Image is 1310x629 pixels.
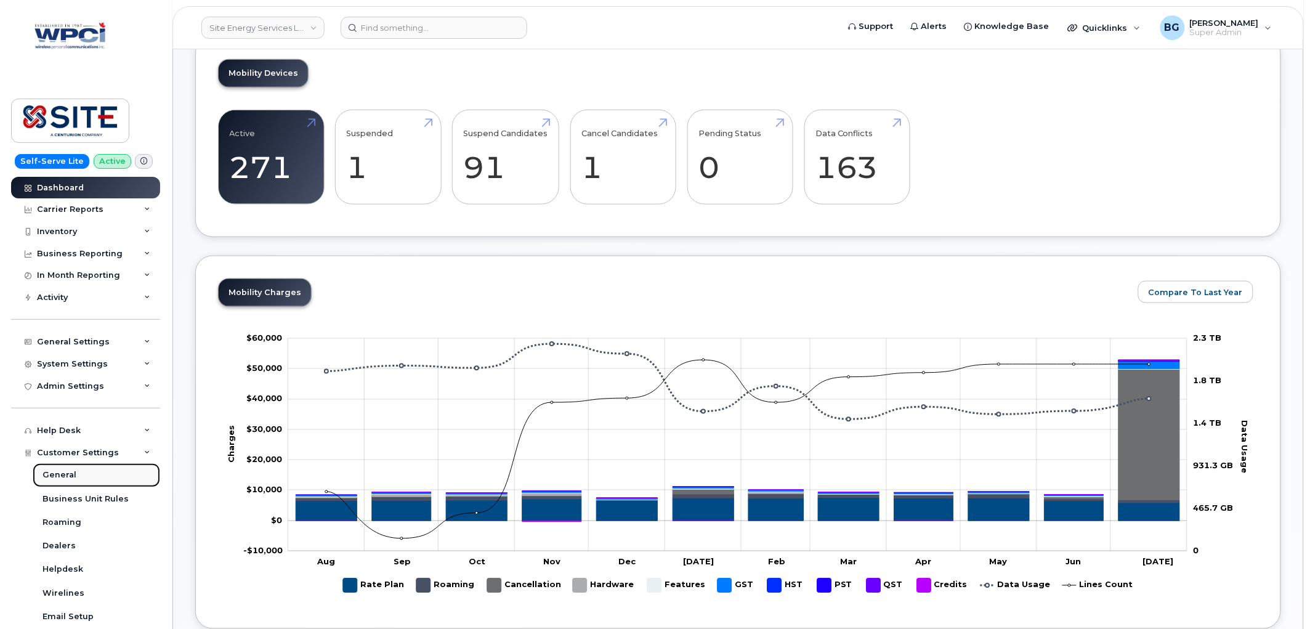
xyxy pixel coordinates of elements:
span: Support [859,20,894,33]
a: Suspended 1 [347,116,430,198]
div: Quicklinks [1059,15,1149,40]
g: Cancellation [487,574,561,598]
g: GST [718,574,755,598]
g: Hardware [573,574,635,598]
div: Bill Geary [1152,15,1280,40]
tspan: 1.8 TB [1194,375,1222,385]
tspan: Data Usage [1240,420,1250,473]
g: Cancellation [296,369,1180,500]
a: Mobility Charges [219,279,311,306]
tspan: Oct [469,556,485,566]
g: Legend [343,574,1133,598]
span: [PERSON_NAME] [1190,18,1259,28]
tspan: 931.3 GB [1194,460,1234,470]
tspan: $20,000 [246,454,282,464]
a: Alerts [902,14,956,39]
tspan: Jun [1066,556,1082,566]
tspan: Apr [915,556,932,566]
tspan: Aug [317,556,336,566]
span: Knowledge Base [975,20,1049,33]
g: Features [647,574,705,598]
tspan: [DATE] [1143,556,1174,566]
a: Site Energy Services Limited [201,17,325,39]
tspan: $50,000 [246,363,282,373]
a: Pending Status 0 [698,116,782,198]
tspan: Nov [543,556,560,566]
a: Knowledge Base [956,14,1058,39]
a: Suspend Candidates 91 [464,116,548,198]
g: $0 [246,393,282,403]
g: Rate Plan [296,498,1180,521]
g: $0 [243,545,283,555]
g: Rate Plan [343,574,404,598]
g: Credits [917,574,968,598]
g: $0 [246,454,282,464]
g: $0 [246,333,282,343]
tspan: Mar [840,556,857,566]
tspan: $10,000 [246,484,282,494]
g: PST [817,574,854,598]
tspan: -$10,000 [243,545,283,555]
tspan: Sep [394,556,411,566]
g: HST [767,574,805,598]
span: Alerts [921,20,947,33]
tspan: 0 [1194,545,1199,555]
tspan: [DATE] [683,556,714,566]
tspan: 2.3 TB [1194,333,1222,343]
a: Support [840,14,902,39]
tspan: $40,000 [246,393,282,403]
input: Find something... [341,17,527,39]
tspan: Dec [619,556,637,566]
a: Cancel Candidates 1 [581,116,665,198]
tspan: 1.4 TB [1194,418,1222,428]
tspan: Feb [768,556,785,566]
span: Super Admin [1190,28,1259,38]
a: Active 271 [230,116,313,198]
g: Roaming [416,574,475,598]
g: Roaming [296,493,1180,503]
tspan: $60,000 [246,333,282,343]
span: BG [1165,20,1180,35]
g: Lines Count [1062,574,1133,598]
g: $0 [246,363,282,373]
g: $0 [246,424,282,434]
tspan: $30,000 [246,424,282,434]
button: Compare To Last Year [1138,281,1253,303]
g: Data Usage [980,574,1051,598]
tspan: $0 [271,515,282,525]
tspan: Charges [227,425,237,463]
span: Quicklinks [1083,23,1128,33]
a: Data Conflicts 163 [815,116,899,198]
tspan: 465.7 GB [1194,503,1234,513]
g: Credits [296,360,1180,521]
g: QST [867,574,905,598]
span: Compare To Last Year [1149,286,1243,298]
tspan: May [990,556,1008,566]
a: Mobility Devices [219,60,308,87]
g: $0 [246,484,282,494]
